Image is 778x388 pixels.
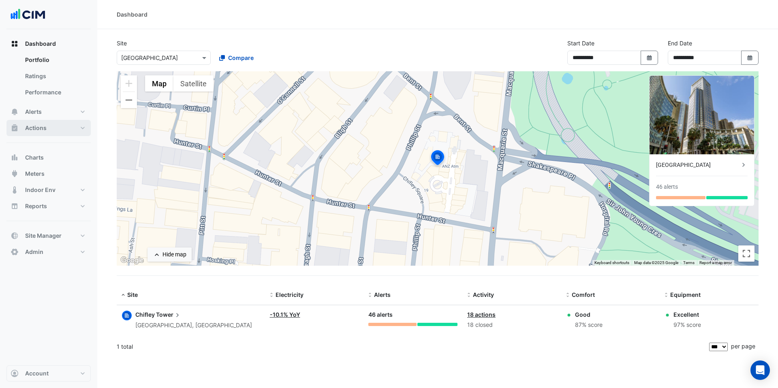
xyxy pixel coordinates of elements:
button: Site Manager [6,228,91,244]
div: Hide map [162,250,186,259]
button: Compare [214,51,259,65]
div: Dashboard [117,10,147,19]
button: Dashboard [6,36,91,52]
a: 18 actions [467,311,496,318]
span: Chifley [135,311,155,318]
button: Toggle fullscreen view [738,245,754,262]
span: Alerts [25,108,42,116]
button: Reports [6,198,91,214]
button: Keyboard shortcuts [594,260,629,266]
span: Actions [25,124,47,132]
app-icon: Actions [11,124,19,132]
span: Reports [25,202,47,210]
app-icon: Alerts [11,108,19,116]
div: 97% score [673,320,701,330]
a: Performance [19,84,91,100]
button: Charts [6,149,91,166]
img: Chifley Tower [650,76,754,154]
div: 46 alerts [656,183,678,191]
span: Indoor Env [25,186,56,194]
a: Portfolio [19,52,91,68]
div: 1 total [117,337,707,357]
span: Admin [25,248,43,256]
app-icon: Dashboard [11,40,19,48]
div: Open Intercom Messenger [750,360,770,380]
app-icon: Meters [11,170,19,178]
button: Admin [6,244,91,260]
span: Compare [228,53,254,62]
a: Open this area in Google Maps (opens a new window) [119,255,145,266]
div: 87% score [575,320,603,330]
span: Site Manager [25,232,62,240]
button: Actions [6,120,91,136]
fa-icon: Select Date [746,54,754,61]
span: Dashboard [25,40,56,48]
span: Charts [25,153,44,162]
app-icon: Admin [11,248,19,256]
span: Site [127,291,138,298]
span: Activity [473,291,494,298]
a: Terms (opens in new tab) [683,260,695,265]
img: site-pin-selected.svg [429,149,447,168]
span: Electricity [276,291,304,298]
button: Show satellite imagery [173,75,214,92]
label: Start Date [567,39,594,47]
button: Zoom out [121,92,137,108]
button: Indoor Env [6,182,91,198]
a: Ratings [19,68,91,84]
div: 18 closed [467,320,556,330]
img: Company Logo [10,6,46,23]
button: Account [6,365,91,382]
div: 46 alerts [368,310,457,320]
a: -10.1% YoY [270,311,300,318]
button: Zoom in [121,75,137,92]
div: Dashboard [6,52,91,104]
button: Hide map [147,247,192,262]
label: End Date [668,39,692,47]
img: Google [119,255,145,266]
a: Report a map error [699,260,732,265]
app-icon: Charts [11,153,19,162]
button: Show street map [145,75,173,92]
button: Meters [6,166,91,182]
app-icon: Indoor Env [11,186,19,194]
label: Site [117,39,127,47]
fa-icon: Select Date [646,54,653,61]
button: Alerts [6,104,91,120]
div: Excellent [673,310,701,319]
span: Meters [25,170,45,178]
div: Good [575,310,603,319]
app-icon: Site Manager [11,232,19,240]
span: per page [731,343,755,350]
span: Equipment [670,291,701,298]
span: Comfort [572,291,595,298]
span: Map data ©2025 Google [634,260,678,265]
span: Alerts [374,291,391,298]
span: Account [25,369,49,377]
span: Tower [156,310,182,319]
app-icon: Reports [11,202,19,210]
div: [GEOGRAPHIC_DATA], [GEOGRAPHIC_DATA] [135,321,252,330]
div: [GEOGRAPHIC_DATA] [656,161,740,169]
